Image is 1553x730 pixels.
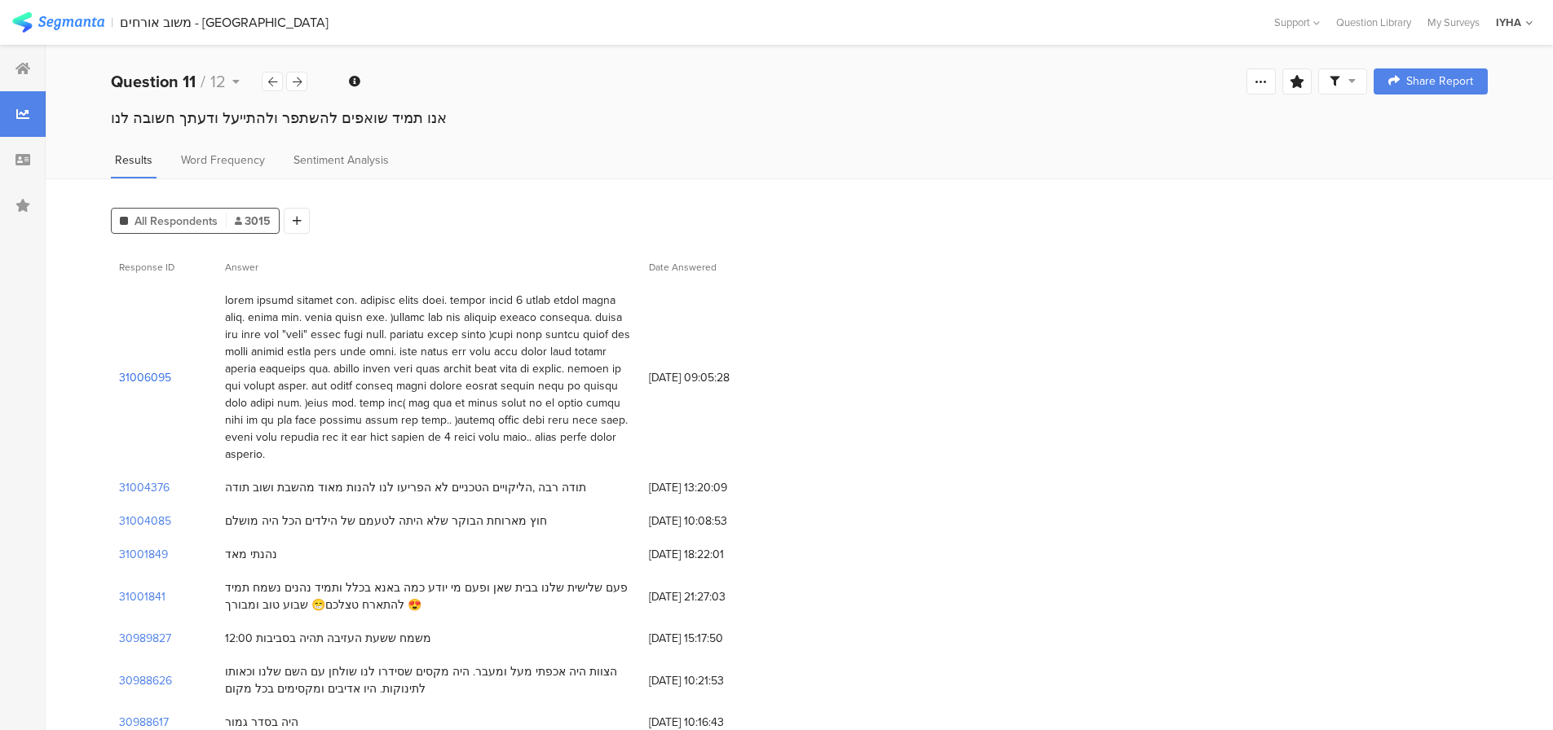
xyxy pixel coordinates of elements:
a: My Surveys [1419,15,1488,30]
span: Answer [225,260,258,275]
div: משוב אורחים - [GEOGRAPHIC_DATA] [120,15,329,30]
span: [DATE] 13:20:09 [649,479,779,496]
div: IYHA [1496,15,1521,30]
span: Word Frequency [181,152,265,169]
span: All Respondents [135,213,218,230]
b: Question 11 [111,69,196,94]
div: אנו תמיד שואפים להשתפר ולהתייעל ודעתך חשובה לנו [111,108,1488,129]
span: 3015 [235,213,271,230]
span: [DATE] 15:17:50 [649,630,779,647]
section: 31006095 [119,369,171,386]
section: 31001849 [119,546,168,563]
section: 31001841 [119,588,165,605]
span: [DATE] 09:05:28 [649,369,779,386]
section: 30989827 [119,630,171,647]
div: Support [1274,10,1320,35]
section: 30988626 [119,672,172,689]
section: 31004376 [119,479,170,496]
span: Results [115,152,152,169]
span: Share Report [1406,76,1473,87]
a: Question Library [1328,15,1419,30]
section: 31004085 [119,512,171,530]
span: Response ID [119,260,174,275]
div: הצוות היה אכפתי מעל ומעבר. היה מקסים שסידרו לנו שולחן עם השם שלנו וכאותו לתינוקות. היו אדיבים ומק... [225,663,633,697]
span: [DATE] 21:27:03 [649,588,779,605]
div: | [111,13,113,32]
span: [DATE] 10:08:53 [649,512,779,530]
div: פעם שלישית שלנו בבית שאן ופעם מי יודע כמה באנא בכלל ותמיד נהנים נשמח תמיד להתארח טצלכם😁 שבוע טוב ... [225,579,633,613]
div: משמח ששעת העזיבה תהיה בסביבות 12:00 [225,630,431,647]
span: Date Answered [649,260,717,275]
span: / [201,69,205,94]
div: lorem ipsumd sitamet con. adipisc elits doei. tempor incid 6 utlab etdol magna aliq. enima min. v... [225,292,633,463]
span: [DATE] 10:21:53 [649,672,779,689]
span: Sentiment Analysis [293,152,389,169]
span: [DATE] 18:22:01 [649,546,779,563]
span: 12 [210,69,226,94]
div: תודה רבה ,הליקויים הטכניים לא הפריעו לנו להנות מאוד מהשבת ושוב תודה [225,479,586,496]
img: segmanta logo [12,12,104,33]
div: חוץ מארוחת הבוקר שלא היתה לטעמם של הילדים הכל היה מושלם [225,512,547,530]
div: נהנתי מאד [225,546,277,563]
